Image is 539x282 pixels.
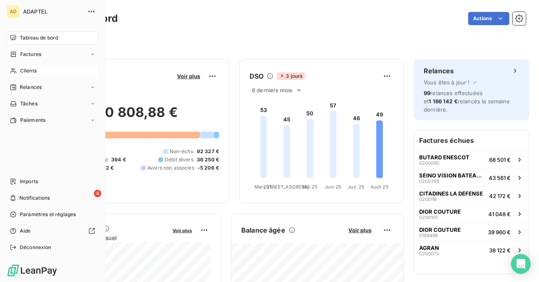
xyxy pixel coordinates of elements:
span: CITADINES LA DEFENSE [419,190,483,197]
span: 38 122 € [489,247,511,254]
span: 0200398 [419,179,439,184]
button: DIOR COUTURE019949639 960 € [414,223,529,241]
span: Débit divers [165,156,194,163]
span: 3 jours [277,72,305,80]
h6: Balance âgée [241,225,285,235]
tspan: Mai 25 [302,184,317,190]
tspan: Mars 25 [254,184,273,190]
span: Relances [20,84,42,91]
a: Relances [7,81,98,94]
a: Tableau de bord [7,31,98,44]
tspan: Août 25 [371,184,389,190]
span: 0200090 [419,161,439,165]
span: 0199496 [419,233,438,238]
span: Chiffre d'affaires mensuel [47,233,167,242]
span: Tableau de bord [20,34,58,42]
a: Tâches [7,97,98,110]
span: Notifications [19,194,50,202]
span: 6 derniers mois [252,87,292,93]
span: 92 327 € [197,148,219,155]
span: 0200105 [419,215,438,220]
span: Aide [20,227,31,235]
button: Voir plus [175,72,203,80]
button: SEINO VISION BATEAUX PARISIENS020039843 561 € [414,168,529,186]
span: 4 [94,190,101,197]
tspan: Juin 25 [325,184,342,190]
span: 41 048 € [488,211,511,217]
span: 39 960 € [488,229,511,235]
span: 68 501 € [489,156,511,163]
a: Imports [7,175,98,188]
button: Voir plus [170,226,194,234]
span: Non-échu [170,148,194,155]
span: 42 172 € [489,193,511,199]
span: Clients [20,67,37,75]
img: Logo LeanPay [7,264,58,277]
button: DIOR COUTURE020010541 048 € [414,205,529,223]
span: Imports [20,178,38,185]
span: SEINO VISION BATEAUX PARISIENS [419,172,485,179]
span: relances effectuées et relancés la semaine dernière. [424,90,510,113]
div: Open Intercom Messenger [511,254,531,274]
div: AD [7,5,20,18]
span: Factures [20,51,41,58]
h6: Factures échues [414,131,529,150]
span: Voir plus [348,227,371,233]
span: 394 € [111,156,126,163]
span: DIOR COUTURE [419,226,461,233]
span: AGRAN [419,245,439,251]
h6: Relances [424,66,454,76]
span: ADAPTEL [23,8,82,15]
span: 43 561 € [489,175,511,181]
tspan: [STREET_ADDRESS] [264,184,309,190]
button: BUTARD ENESCOT020009068 501 € [414,150,529,168]
span: DIOR COUTURE [419,208,461,215]
span: 99 [424,90,430,96]
span: Paramètres et réglages [20,211,76,218]
button: Voir plus [346,226,374,234]
h2: 890 808,88 € [47,104,219,129]
span: -5 206 € [198,164,219,172]
button: AGRAN020007338 122 € [414,241,529,259]
a: Paramètres et réglages [7,208,98,221]
span: BUTARD ENESCOT [419,154,469,161]
a: Clients [7,64,98,77]
a: Factures [7,48,98,61]
span: Tâches [20,100,37,107]
span: 0200073 [419,251,439,256]
span: Vous êtes à jour ! [424,79,470,86]
span: Voir plus [177,73,200,79]
span: Voir plus [173,228,192,233]
button: Actions [468,12,509,25]
span: Paiements [20,117,45,124]
span: 0200118 [419,197,437,202]
a: Aide [7,224,98,238]
button: CITADINES LA DEFENSE020011842 172 € [414,186,529,205]
tspan: Juil. 25 [348,184,364,190]
span: Avoirs non associés [147,164,194,172]
span: Déconnexion [20,244,51,251]
span: 1 186 142 € [429,98,458,105]
h6: DSO [250,71,264,81]
span: 36 250 € [197,156,219,163]
a: Paiements [7,114,98,127]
